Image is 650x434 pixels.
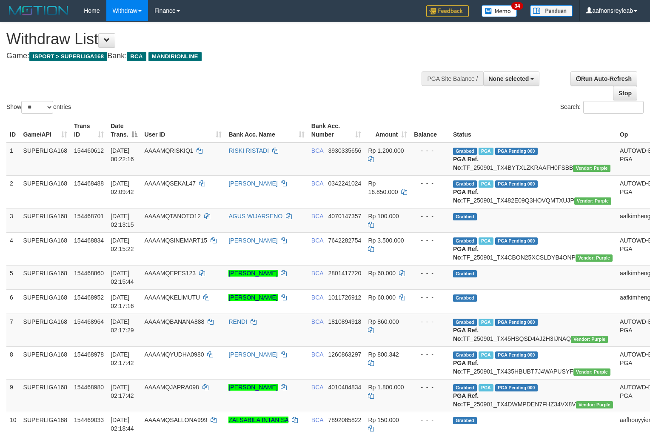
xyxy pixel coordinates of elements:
span: BCA [311,318,323,325]
h1: Withdraw List [6,31,425,48]
div: - - - [414,383,446,391]
span: 154468978 [74,351,104,358]
span: Grabbed [453,319,477,326]
div: - - - [414,293,446,302]
span: BCA [311,417,323,423]
label: Show entries [6,101,71,114]
h4: Game: Bank: [6,52,425,60]
span: Copy 1011726912 to clipboard [328,294,362,301]
span: BCA [311,180,323,187]
a: AGUS WIJARSENO [228,213,282,220]
div: - - - [414,416,446,424]
span: Marked by aafnonsreyleab [479,237,493,245]
div: - - - [414,212,446,220]
span: Grabbed [453,237,477,245]
span: Copy 0342241024 to clipboard [328,180,362,187]
td: TF_250901_TX435HBUBT7J4WAPUSYF [450,346,616,379]
span: 154468952 [74,294,104,301]
span: AAAAMQTANOTO12 [144,213,201,220]
span: Copy 4070147357 to clipboard [328,213,362,220]
span: Vendor URL: https://trx4.1velocity.biz [576,254,613,262]
th: Balance [411,118,450,143]
span: Copy 7642282754 to clipboard [328,237,362,244]
span: Marked by aafnonsreyleab [479,180,493,188]
span: Vendor URL: https://trx4.1velocity.biz [573,368,610,376]
span: Rp 60.000 [368,294,396,301]
img: Button%20Memo.svg [482,5,517,17]
span: BCA [311,384,323,391]
span: [DATE] 02:17:29 [111,318,134,334]
span: [DATE] 02:15:22 [111,237,134,252]
td: TF_250901_TX4DWMPDEN7FHZ34VX8V [450,379,616,412]
span: BCA [127,52,146,61]
a: RENDI [228,318,247,325]
span: 154468701 [74,213,104,220]
td: 4 [6,232,20,265]
td: SUPERLIGA168 [20,379,71,412]
label: Search: [560,101,644,114]
b: PGA Ref. No: [453,392,479,408]
span: 154460612 [74,147,104,154]
span: Rp 16.850.000 [368,180,398,195]
td: SUPERLIGA168 [20,314,71,346]
a: RISKI RISTADI [228,147,269,154]
img: MOTION_logo.png [6,4,71,17]
td: TF_250901_TX4BYTXLZKRAAFH0FSBB [450,143,616,176]
span: Vendor URL: https://trx4.1velocity.biz [576,401,613,408]
span: PGA Pending [495,319,538,326]
span: Rp 1.200.000 [368,147,404,154]
td: SUPERLIGA168 [20,265,71,289]
span: [DATE] 02:18:44 [111,417,134,432]
a: Stop [613,86,637,100]
th: Date Trans.: activate to sort column descending [107,118,141,143]
span: ISPORT > SUPERLIGA168 [29,52,107,61]
span: Grabbed [453,148,477,155]
span: AAAAMQEPES123 [144,270,196,277]
b: PGA Ref. No: [453,246,479,261]
span: 154469033 [74,417,104,423]
td: SUPERLIGA168 [20,208,71,232]
div: - - - [414,350,446,359]
th: Trans ID: activate to sort column ascending [71,118,107,143]
span: Grabbed [453,294,477,302]
b: PGA Ref. No: [453,156,479,171]
a: [PERSON_NAME] [228,351,277,358]
span: BCA [311,270,323,277]
td: TF_250901_TX4CBON25XCSLDYB4ONP [450,232,616,265]
img: panduan.png [530,5,573,17]
input: Search: [583,101,644,114]
span: Rp 3.500.000 [368,237,404,244]
img: Feedback.jpg [426,5,469,17]
div: PGA Site Balance / [422,71,483,86]
td: SUPERLIGA168 [20,346,71,379]
span: 154468834 [74,237,104,244]
div: - - - [414,269,446,277]
td: 9 [6,379,20,412]
td: TF_250901_TX482E09Q3HOVQMTXUJP [450,175,616,208]
span: AAAAMQSEKAL47 [144,180,196,187]
div: - - - [414,146,446,155]
span: 34 [511,2,523,10]
span: Marked by aafchoeunmanni [479,351,493,359]
span: BCA [311,237,323,244]
span: [DATE] 02:17:42 [111,351,134,366]
span: [DATE] 02:15:44 [111,270,134,285]
td: 3 [6,208,20,232]
span: AAAAMQSINEMART15 [144,237,207,244]
span: Rp 150.000 [368,417,399,423]
span: AAAAMQKELIMUTU [144,294,200,301]
a: ZALSABILA INTAN SA [228,417,288,423]
span: 154468488 [74,180,104,187]
span: Copy 4010484834 to clipboard [328,384,362,391]
span: Vendor URL: https://trx4.1velocity.biz [574,197,611,205]
span: PGA Pending [495,237,538,245]
span: Rp 1.800.000 [368,384,404,391]
a: [PERSON_NAME] [228,294,277,301]
th: Bank Acc. Name: activate to sort column ascending [225,118,308,143]
b: PGA Ref. No: [453,188,479,204]
span: MANDIRIONLINE [148,52,202,61]
span: AAAAMQBANANA888 [144,318,204,325]
th: ID [6,118,20,143]
a: [PERSON_NAME] [228,237,277,244]
td: SUPERLIGA168 [20,289,71,314]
